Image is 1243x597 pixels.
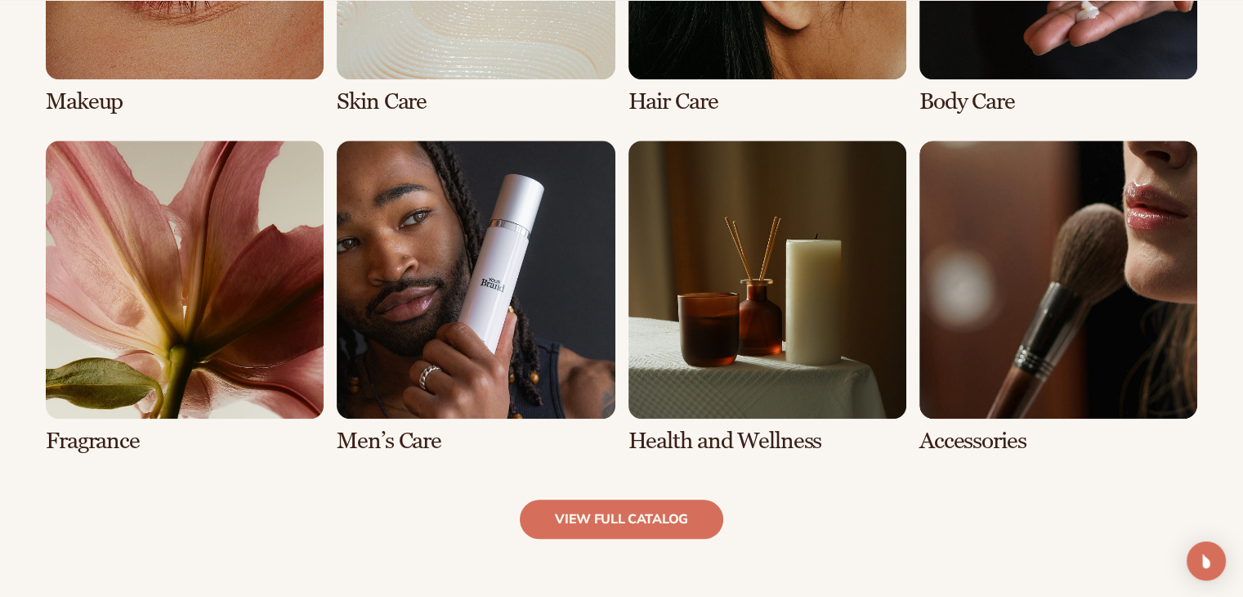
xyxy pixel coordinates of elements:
[1187,541,1226,581] div: Open Intercom Messenger
[919,141,1197,454] div: 8 / 8
[337,141,615,454] div: 6 / 8
[46,89,324,114] h3: Makeup
[337,89,615,114] h3: Skin Care
[628,141,906,454] div: 7 / 8
[46,141,324,454] div: 5 / 8
[628,89,906,114] h3: Hair Care
[520,500,723,539] a: view full catalog
[919,89,1197,114] h3: Body Care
